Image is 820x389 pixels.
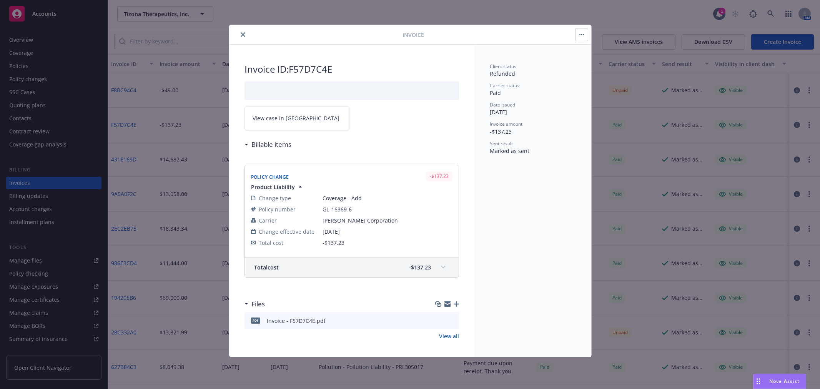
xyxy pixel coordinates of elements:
span: Refunded [490,70,515,77]
span: pdf [251,318,260,323]
span: Client status [490,63,516,70]
span: Invoice [403,31,424,39]
div: Billable items [245,140,291,150]
span: GL_16369-6 [323,205,452,213]
button: preview file [449,317,456,325]
h3: Files [251,299,265,309]
span: Total cost [259,239,283,247]
span: -$137.23 [409,263,431,271]
button: download file [437,317,443,325]
span: Change type [259,194,291,202]
div: Files [245,299,265,309]
span: Marked as sent [490,147,529,155]
span: -$137.23 [323,239,344,246]
span: Date issued [490,101,515,108]
span: Change effective date [259,228,314,236]
span: Carrier [259,216,277,224]
span: Invoice amount [490,121,522,127]
div: Totalcost-$137.23 [245,258,459,277]
button: Nova Assist [753,374,806,389]
div: Drag to move [753,374,763,389]
div: Invoice - F57D7C4E.pdf [267,317,326,325]
span: -$137.23 [490,128,512,135]
span: Policy number [259,205,296,213]
span: View case in [GEOGRAPHIC_DATA] [253,114,339,122]
span: Sent result [490,140,513,147]
div: -$137.23 [426,171,452,181]
button: Product Liability [251,183,304,191]
span: [DATE] [323,228,452,236]
span: Product Liability [251,183,295,191]
a: View all [439,332,459,340]
span: Coverage - Add [323,194,452,202]
span: Policy Change [251,174,289,180]
span: [PERSON_NAME] Corporation [323,216,452,224]
h2: Invoice ID: F57D7C4E [245,63,459,75]
span: Nova Assist [769,378,800,384]
span: Total cost [254,263,279,271]
a: View case in [GEOGRAPHIC_DATA] [245,106,349,130]
h3: Billable items [251,140,291,150]
button: close [238,30,248,39]
span: [DATE] [490,108,507,116]
span: Paid [490,89,501,96]
span: Carrier status [490,82,519,89]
